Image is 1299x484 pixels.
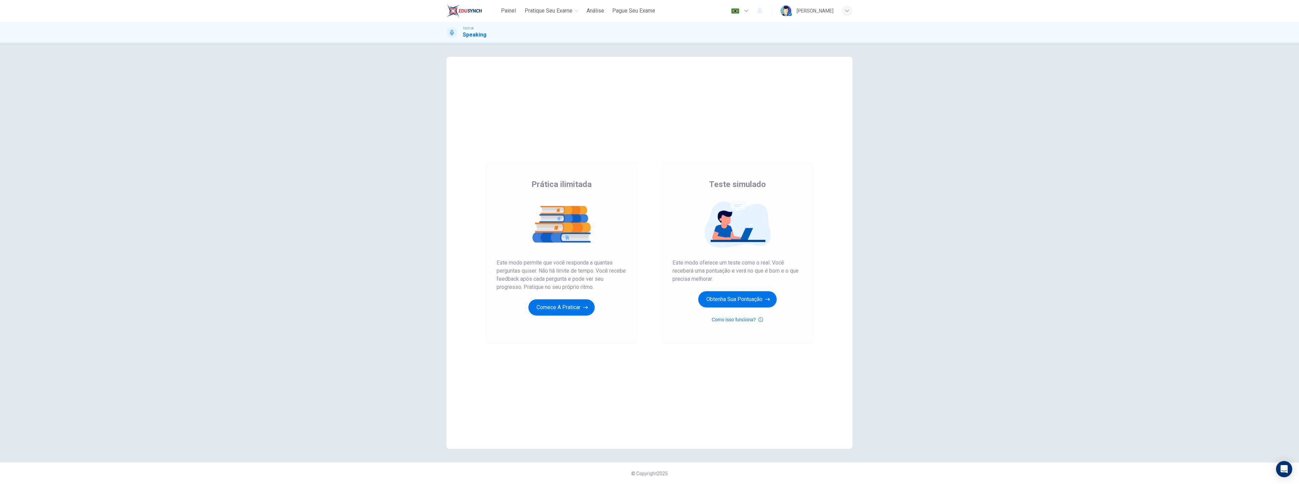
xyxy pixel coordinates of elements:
button: Comece a praticar [528,299,595,316]
span: © Copyright 2025 [631,471,668,476]
button: Painel [498,5,519,17]
img: EduSynch logo [447,4,482,18]
span: Prática ilimitada [531,179,592,190]
span: Pratique seu exame [525,7,572,15]
div: [PERSON_NAME] [797,7,834,15]
button: Pague Seu Exame [610,5,658,17]
img: pt [731,8,739,14]
a: EduSynch logo [447,4,498,18]
span: Painel [501,7,516,15]
button: Como isso funciona? [712,316,764,324]
span: Análise [587,7,604,15]
button: Obtenha sua pontuação [698,291,777,307]
span: TOEFL® [463,26,474,31]
img: Profile picture [780,5,791,16]
div: Open Intercom Messenger [1276,461,1292,477]
span: Este modo oferece um teste como o real. Você receberá uma pontuação e verá no que é bom e o que p... [673,259,802,283]
h1: Speaking [463,31,486,39]
span: Este modo permite que você responda a quantas perguntas quiser. Não há limite de tempo. Você rece... [497,259,626,291]
button: Análise [584,5,607,17]
span: Teste simulado [709,179,766,190]
span: Pague Seu Exame [612,7,655,15]
button: Pratique seu exame [522,5,581,17]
